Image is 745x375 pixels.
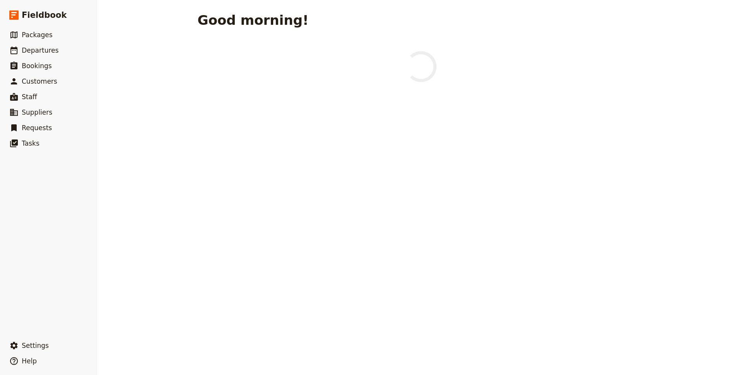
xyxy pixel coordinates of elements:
span: Customers [22,77,57,85]
span: Bookings [22,62,52,70]
span: Packages [22,31,52,39]
span: Fieldbook [22,9,67,21]
span: Staff [22,93,37,101]
span: Suppliers [22,108,52,116]
span: Departures [22,46,59,54]
h1: Good morning! [198,12,308,28]
span: Requests [22,124,52,132]
span: Help [22,357,37,365]
span: Settings [22,342,49,349]
span: Tasks [22,139,40,147]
